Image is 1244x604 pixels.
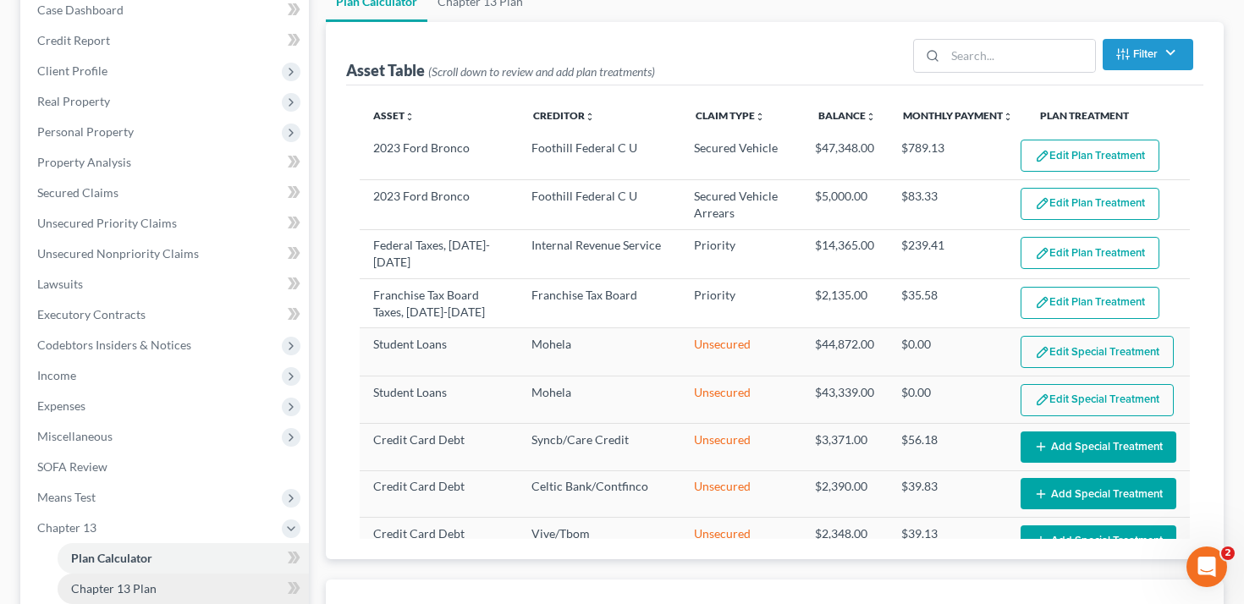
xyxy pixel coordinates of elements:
td: Foothill Federal C U [518,180,680,229]
a: Secured Claims [24,178,309,208]
td: Mohela [518,328,680,376]
td: Student Loans [360,328,518,376]
span: Miscellaneous [37,429,113,443]
i: unfold_more [585,112,595,122]
td: $56.18 [888,424,1007,470]
td: Unsecured [680,470,801,517]
span: Real Property [37,94,110,108]
td: Priority [680,279,801,328]
a: Assetunfold_more [373,109,415,122]
td: Internal Revenue Service [518,229,680,278]
img: edit-pencil-c1479a1de80d8dea1e2430c2f745a3c6a07e9d7aa2eeffe225670001d78357a8.svg [1035,345,1049,360]
td: Unsecured [680,518,801,564]
button: Edit Special Treatment [1021,336,1174,368]
span: 2 [1221,546,1235,560]
a: SOFA Review [24,452,309,482]
td: Franchise Tax Board Taxes, [DATE]-[DATE] [360,279,518,328]
a: Lawsuits [24,269,309,299]
a: Executory Contracts [24,299,309,330]
i: unfold_more [866,112,876,122]
iframe: Intercom live chat [1186,546,1227,587]
img: edit-pencil-c1479a1de80d8dea1e2430c2f745a3c6a07e9d7aa2eeffe225670001d78357a8.svg [1035,246,1049,261]
td: Foothill Federal C U [518,133,680,180]
span: Property Analysis [37,155,131,169]
span: Income [37,368,76,382]
a: Unsecured Nonpriority Claims [24,239,309,269]
span: Client Profile [37,63,107,78]
span: Personal Property [37,124,134,139]
td: Mohela [518,376,680,423]
a: Chapter 13 Plan [58,574,309,604]
td: Secured Vehicle Arrears [680,180,801,229]
i: unfold_more [1003,112,1013,122]
td: $2,348.00 [801,518,888,564]
td: $39.13 [888,518,1007,564]
a: Property Analysis [24,147,309,178]
a: Plan Calculator [58,543,309,574]
td: $239.41 [888,229,1007,278]
td: Syncb/Care Credit [518,424,680,470]
span: Chapter 13 Plan [71,581,157,596]
img: edit-pencil-c1479a1de80d8dea1e2430c2f745a3c6a07e9d7aa2eeffe225670001d78357a8.svg [1035,295,1049,310]
input: Search... [945,40,1095,72]
span: Chapter 13 [37,520,96,535]
td: $2,390.00 [801,470,888,517]
i: unfold_more [405,112,415,122]
button: Add Special Treatment [1021,525,1176,557]
th: Plan Treatment [1027,99,1190,133]
td: Unsecured [680,328,801,376]
a: Creditorunfold_more [533,109,595,122]
span: Lawsuits [37,277,83,291]
td: Student Loans [360,376,518,423]
td: Unsecured [680,424,801,470]
a: Credit Report [24,25,309,56]
span: Unsecured Nonpriority Claims [37,246,199,261]
span: Plan Calculator [71,551,152,565]
td: 2023 Ford Bronco [360,180,518,229]
td: $5,000.00 [801,180,888,229]
span: SOFA Review [37,459,107,474]
td: Secured Vehicle [680,133,801,180]
td: Credit Card Debt [360,470,518,517]
td: 2023 Ford Bronco [360,133,518,180]
td: Vive/Tbom [518,518,680,564]
i: unfold_more [755,112,765,122]
span: Means Test [37,490,96,504]
button: Add Special Treatment [1021,431,1176,463]
button: Edit Special Treatment [1021,384,1174,416]
span: Secured Claims [37,185,118,200]
td: Unsecured [680,376,801,423]
td: Credit Card Debt [360,424,518,470]
span: Codebtors Insiders & Notices [37,338,191,352]
button: Edit Plan Treatment [1021,140,1159,172]
button: Add Special Treatment [1021,478,1176,509]
td: $0.00 [888,328,1007,376]
div: Asset Table [346,60,655,80]
button: Edit Plan Treatment [1021,188,1159,220]
img: edit-pencil-c1479a1de80d8dea1e2430c2f745a3c6a07e9d7aa2eeffe225670001d78357a8.svg [1035,196,1049,211]
td: $43,339.00 [801,376,888,423]
button: Filter [1103,39,1193,70]
button: Edit Plan Treatment [1021,287,1159,319]
span: Unsecured Priority Claims [37,216,177,230]
td: $0.00 [888,376,1007,423]
span: (Scroll down to review and add plan treatments) [428,64,655,79]
span: Executory Contracts [37,307,146,321]
span: Case Dashboard [37,3,124,17]
td: $2,135.00 [801,279,888,328]
a: Unsecured Priority Claims [24,208,309,239]
td: Franchise Tax Board [518,279,680,328]
td: Federal Taxes, [DATE]-[DATE] [360,229,518,278]
td: $789.13 [888,133,1007,180]
a: Claim Typeunfold_more [696,109,765,122]
td: $3,371.00 [801,424,888,470]
img: edit-pencil-c1479a1de80d8dea1e2430c2f745a3c6a07e9d7aa2eeffe225670001d78357a8.svg [1035,149,1049,163]
button: Edit Plan Treatment [1021,237,1159,269]
td: $35.58 [888,279,1007,328]
td: $47,348.00 [801,133,888,180]
a: Monthly Paymentunfold_more [903,109,1013,122]
td: Priority [680,229,801,278]
span: Credit Report [37,33,110,47]
td: Celtic Bank/Contfinco [518,470,680,517]
td: $44,872.00 [801,328,888,376]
